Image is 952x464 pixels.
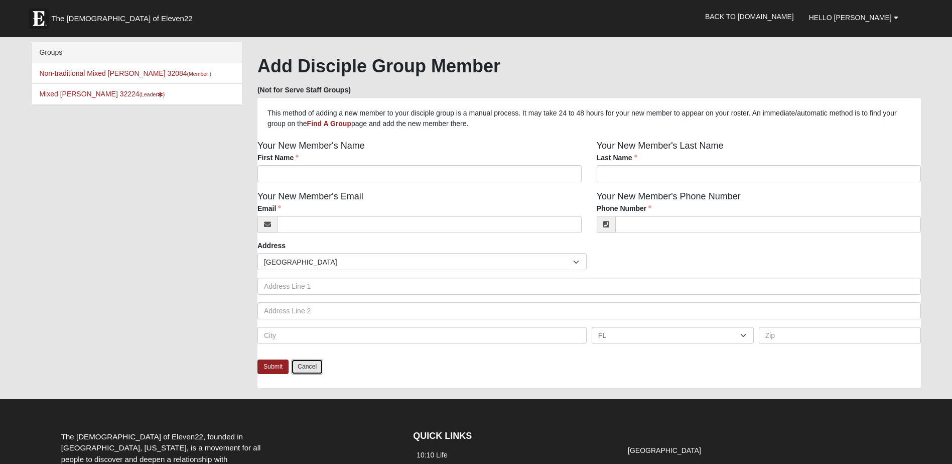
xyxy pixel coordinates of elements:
[250,139,589,190] div: Your New Member's Name
[257,278,921,295] input: Address Line 1
[39,69,211,77] a: Non-traditional Mixed [PERSON_NAME] 32084(Member )
[29,9,49,29] img: Eleven22 logo
[24,4,224,29] a: The [DEMOGRAPHIC_DATA] of Eleven22
[39,90,165,98] a: Mixed [PERSON_NAME] 32224(Leader)
[698,4,801,29] a: Back to [DOMAIN_NAME]
[589,190,928,241] div: Your New Member's Phone Number
[597,153,637,163] label: Last Name
[257,302,921,319] input: Address Line 2
[759,327,921,344] input: Zip
[413,431,609,442] h4: QUICK LINKS
[267,109,897,128] span: This method of adding a new member to your disciple group is a manual process. It may take 24 to ...
[291,359,323,375] a: Cancel
[264,254,573,271] span: [GEOGRAPHIC_DATA]
[257,327,587,344] input: City
[809,14,892,22] span: Hello [PERSON_NAME]
[257,241,286,251] label: Address
[257,153,299,163] label: First Name
[51,14,192,24] span: The [DEMOGRAPHIC_DATA] of Eleven22
[32,42,242,63] div: Groups
[257,86,921,94] h5: (Not for Serve Staff Groups)
[257,55,921,77] h1: Add Disciple Group Member
[351,120,469,128] span: page and add the new member there.
[589,139,928,190] div: Your New Member's Last Name
[140,91,165,97] small: (Leader )
[801,5,906,30] a: Hello [PERSON_NAME]
[307,120,351,128] a: Find A Group
[187,71,211,77] small: (Member )
[597,203,652,213] label: Phone Number
[257,360,289,374] a: Submit
[250,190,589,241] div: Your New Member's Email
[257,203,281,213] label: Email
